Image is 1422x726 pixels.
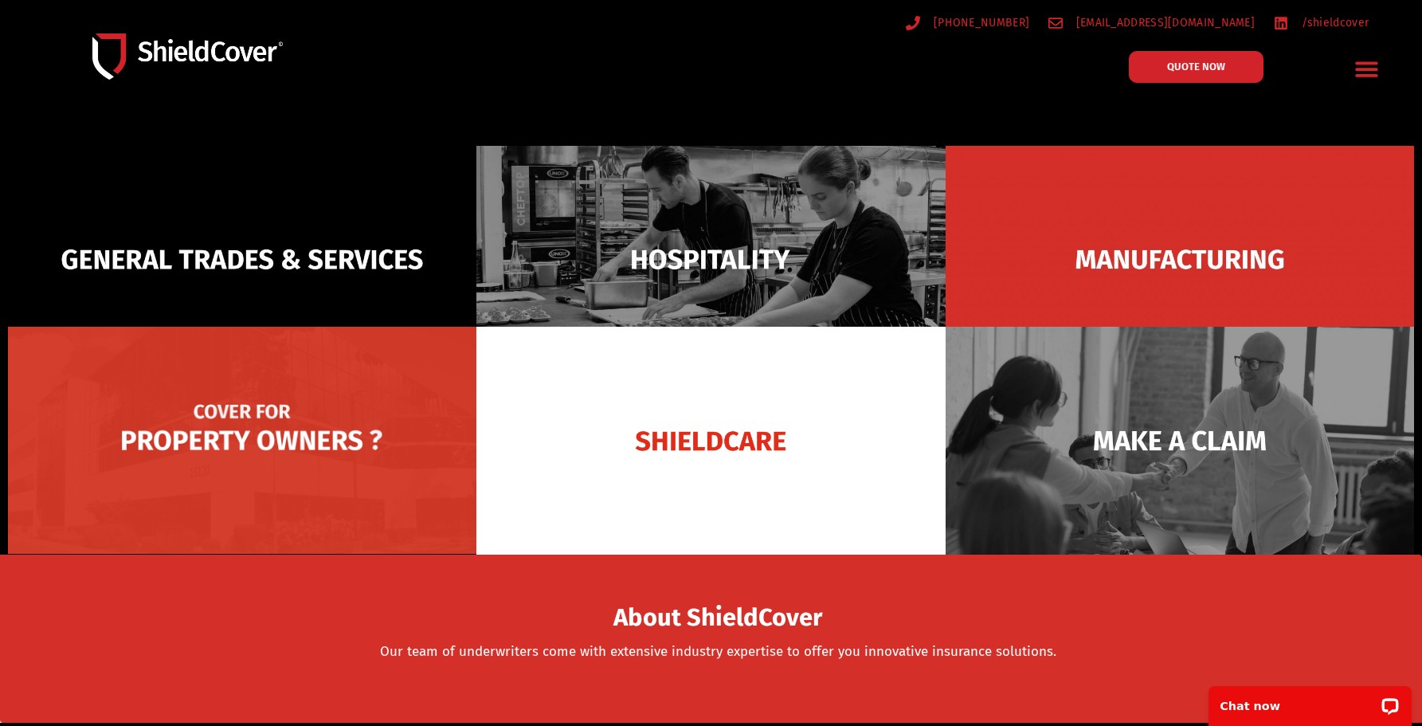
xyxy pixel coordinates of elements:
span: /shieldcover [1298,13,1369,33]
div: Menu Toggle [1348,50,1385,88]
a: [EMAIL_ADDRESS][DOMAIN_NAME] [1048,13,1255,33]
span: About ShieldCover [613,608,822,628]
a: [PHONE_NUMBER] [906,13,1029,33]
img: Shield-Cover-Underwriting-Australia-logo-full [92,33,283,80]
a: /shieldcover [1274,13,1369,33]
a: About ShieldCover [613,613,822,629]
span: QUOTE NOW [1167,61,1225,72]
span: [PHONE_NUMBER] [930,13,1029,33]
a: Our team of underwriters come with extensive industry expertise to offer you innovative insurance... [380,643,1056,660]
iframe: LiveChat chat widget [1198,676,1422,726]
a: QUOTE NOW [1129,51,1263,83]
span: [EMAIL_ADDRESS][DOMAIN_NAME] [1072,13,1255,33]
